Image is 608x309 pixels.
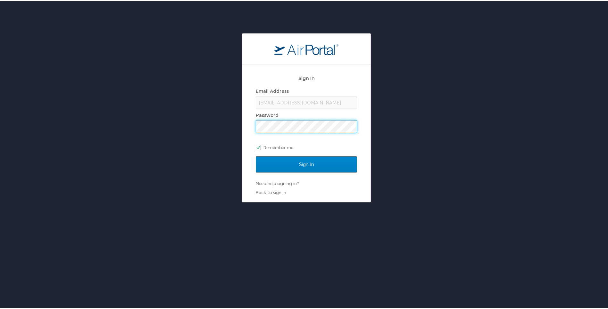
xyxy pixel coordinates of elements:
label: Remember me [256,141,357,151]
img: logo [274,42,338,54]
h2: Sign In [256,73,357,81]
a: Need help signing in? [256,180,299,185]
a: Back to sign in [256,189,286,194]
label: Password [256,111,279,117]
label: Email Address [256,87,289,93]
input: Sign In [256,155,357,171]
